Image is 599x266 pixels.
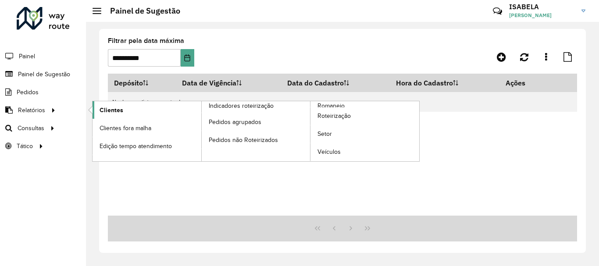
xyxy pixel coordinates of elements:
[108,35,184,46] label: Filtrar pela data máxima
[209,101,274,110] span: Indicadores roteirização
[310,125,419,143] a: Setor
[310,143,419,161] a: Veículos
[202,113,310,131] a: Pedidos agrupados
[202,101,420,161] a: Romaneio
[317,101,345,110] span: Romaneio
[202,131,310,149] a: Pedidos não Roteirizados
[100,142,172,151] span: Edição tempo atendimento
[108,74,176,92] th: Depósito
[18,70,70,79] span: Painel de Sugestão
[101,6,180,16] h2: Painel de Sugestão
[176,74,282,92] th: Data de Vigência
[93,101,310,161] a: Indicadores roteirização
[100,106,123,115] span: Clientes
[317,111,351,121] span: Roteirização
[18,106,45,115] span: Relatórios
[19,52,35,61] span: Painel
[390,74,499,92] th: Hora do Cadastro
[93,101,201,119] a: Clientes
[100,124,151,133] span: Clientes fora malha
[18,124,44,133] span: Consultas
[209,117,261,127] span: Pedidos agrupados
[17,88,39,97] span: Pedidos
[209,135,278,145] span: Pedidos não Roteirizados
[108,92,577,112] td: Nenhum registro encontrado
[181,49,194,67] button: Choose Date
[488,2,507,21] a: Contato Rápido
[93,119,201,137] a: Clientes fora malha
[93,137,201,155] a: Edição tempo atendimento
[509,11,575,19] span: [PERSON_NAME]
[499,74,552,92] th: Ações
[509,3,575,11] h3: ISABELA
[282,74,390,92] th: Data do Cadastro
[310,107,419,125] a: Roteirização
[17,142,33,151] span: Tático
[317,129,332,138] span: Setor
[317,147,341,156] span: Veículos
